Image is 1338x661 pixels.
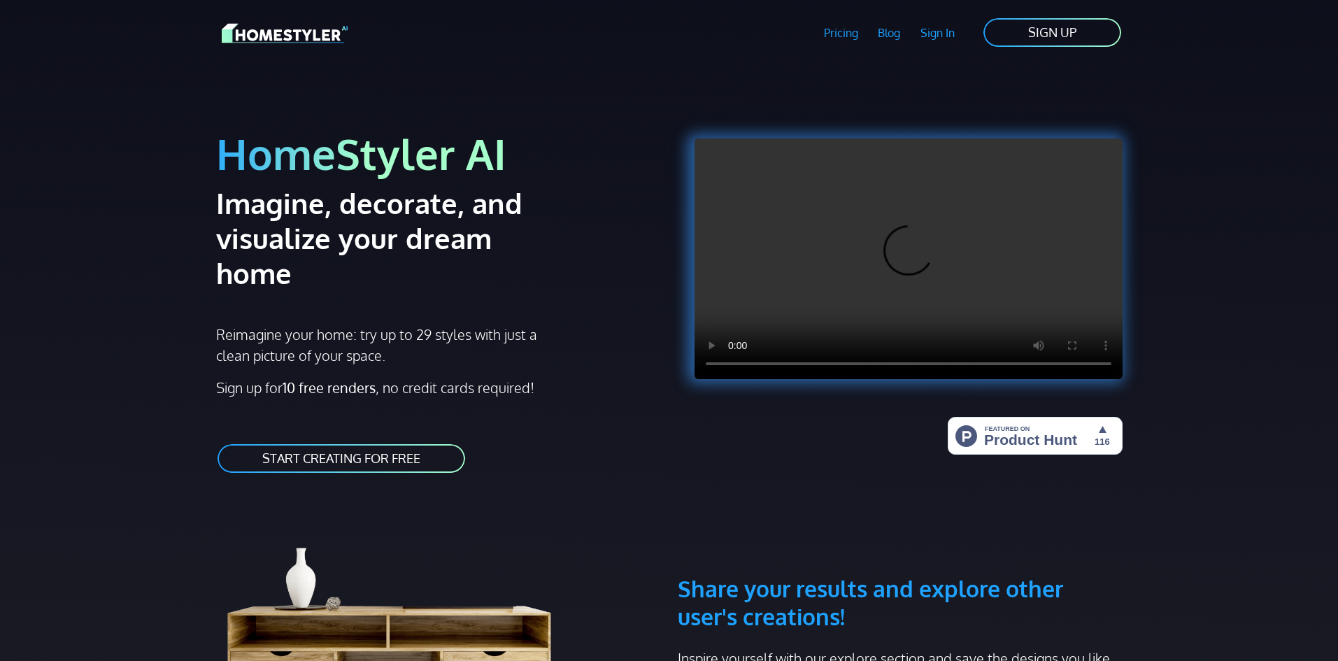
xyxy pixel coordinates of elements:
a: Blog [868,17,911,49]
h2: Imagine, decorate, and visualize your dream home [216,185,572,290]
h3: Share your results and explore other user's creations! [678,508,1123,631]
a: Pricing [813,17,868,49]
p: Reimagine your home: try up to 29 styles with just a clean picture of your space. [216,324,550,366]
p: Sign up for , no credit cards required! [216,377,661,398]
img: HomeStyler AI - Interior Design Made Easy: One Click to Your Dream Home | Product Hunt [948,417,1123,455]
a: SIGN UP [982,17,1123,48]
a: Sign In [911,17,965,49]
img: HomeStyler AI logo [222,21,348,45]
strong: 10 free renders [283,378,376,397]
h1: HomeStyler AI [216,127,661,180]
a: START CREATING FOR FREE [216,443,467,474]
